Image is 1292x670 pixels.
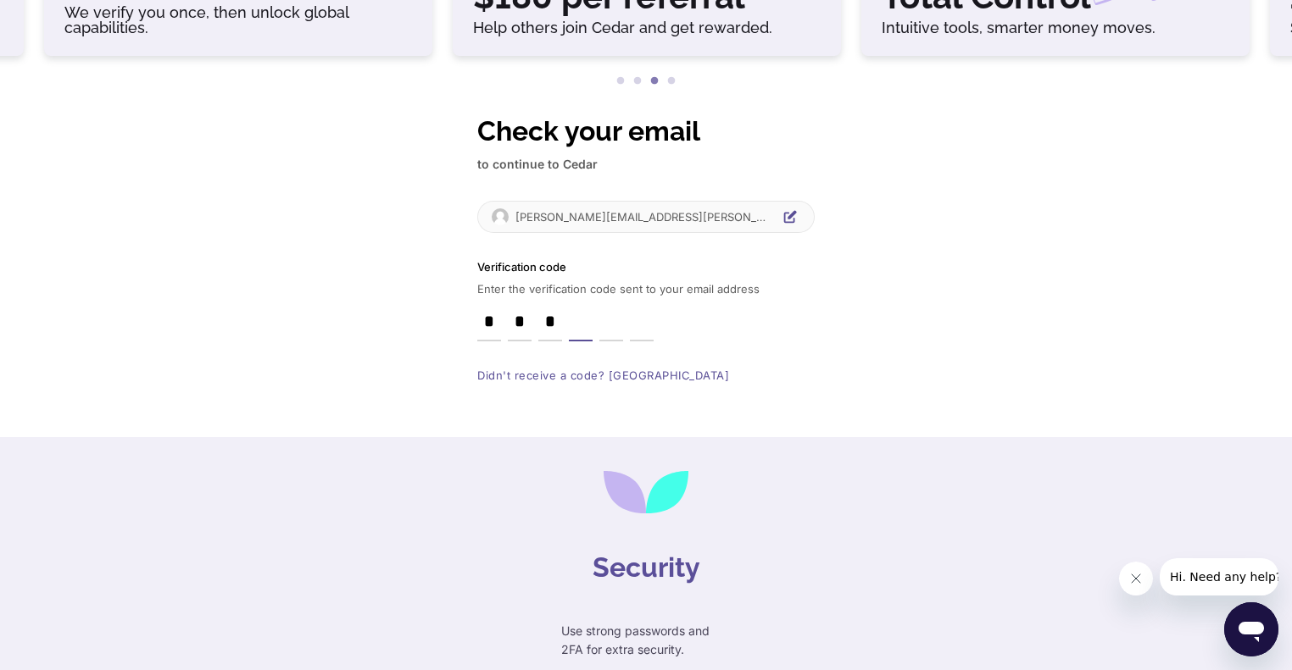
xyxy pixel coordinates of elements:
[599,302,623,341] input: Digit 5
[477,260,815,275] p: Verification code
[515,210,773,224] p: [PERSON_NAME][EMAIL_ADDRESS][PERSON_NAME][DOMAIN_NAME]
[882,20,1229,36] h6: Intuitive tools, smarter money moves.
[477,302,501,341] input: Enter verification code. Digit 1
[64,5,412,36] h6: We verify you once, then unlock global capabilities.
[508,302,532,341] input: Digit 2
[593,547,700,588] h4: Security
[477,282,815,296] p: Enter the verification code sent to your email address
[1119,562,1153,595] iframe: Close message
[780,207,800,227] button: Edit
[1224,602,1278,656] iframe: Button to launch messaging window
[630,302,654,341] input: Digit 6
[569,302,593,341] input: Digit 4
[663,73,680,90] button: 4
[1160,558,1278,595] iframe: Message from company
[561,622,731,659] p: Use strong passwords and 2FA for extra security.
[629,73,646,90] button: 2
[473,20,821,36] h6: Help others join Cedar and get rewarded.
[612,73,629,90] button: 1
[538,302,562,341] input: Digit 3
[477,155,815,174] p: to continue to Cedar
[477,368,729,382] button: Didn't receive a code? [GEOGRAPHIC_DATA]
[10,12,122,25] span: Hi. Need any help?
[646,73,663,90] button: 3
[477,111,815,152] h1: Check your email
